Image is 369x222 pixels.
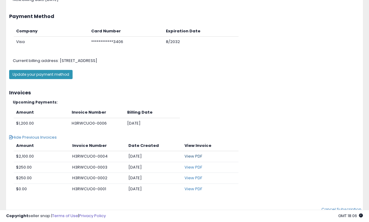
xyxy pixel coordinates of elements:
th: Card Number [89,26,164,37]
td: [DATE] [126,173,182,184]
td: H3RWCUO0-0001 [70,184,126,195]
span: Hide Previous Invoices [9,134,57,140]
span: 2025-09-11 18:06 GMT [338,213,363,219]
td: 8/2032 [163,37,238,47]
th: Invoice Number [69,107,124,118]
a: View PDF [184,175,202,181]
a: View PDF [184,186,202,192]
a: Privacy Policy [79,213,106,219]
a: Terms of Use [52,213,78,219]
td: [DATE] [125,118,180,129]
th: Date Created [126,140,182,151]
th: Company [14,26,89,37]
td: H3RWCUO0-0002 [70,173,126,184]
div: [STREET_ADDRESS] [8,58,368,64]
th: Billing Date [125,107,180,118]
td: $1,200.00 [14,118,69,129]
td: $0.00 [14,184,70,195]
h5: Upcoming Payments: [13,100,360,104]
a: View PDF [184,153,202,159]
button: Update your payment method [9,70,73,79]
td: $2,100.00 [14,151,70,162]
th: Amount [14,107,69,118]
td: [DATE] [126,151,182,162]
strong: Copyright [6,213,28,219]
h3: Invoices [9,90,360,96]
td: H3RWCUO0-0003 [70,162,126,173]
td: [DATE] [126,184,182,195]
td: $250.00 [14,173,70,184]
td: Visa [14,37,89,47]
span: Current billing address: [13,58,59,64]
th: Amount [14,140,70,151]
td: H3RWCUO0-0004 [70,151,126,162]
td: H3RWCUO0-0006 [69,118,124,129]
th: View Invoice [182,140,238,151]
th: Expiration Date [163,26,238,37]
h3: Payment Method [9,14,360,19]
td: [DATE] [126,162,182,173]
a: Cancel Subscription [321,206,361,212]
th: Invoice Number [70,140,126,151]
div: seller snap | | [6,213,106,219]
td: $250.00 [14,162,70,173]
a: View PDF [184,164,202,170]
